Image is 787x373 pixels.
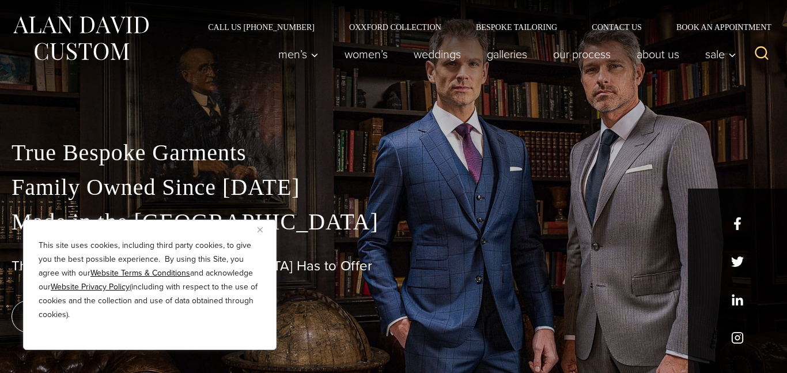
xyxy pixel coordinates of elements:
[191,23,332,31] a: Call Us [PHONE_NUMBER]
[12,258,775,274] h1: The Best Custom Suits [GEOGRAPHIC_DATA] Has to Offer
[474,43,540,66] a: Galleries
[332,23,459,31] a: Oxxford Collection
[258,223,271,236] button: Close
[258,227,263,232] img: Close
[705,48,736,60] span: Sale
[574,23,659,31] a: Contact Us
[90,267,190,279] a: Website Terms & Conditions
[401,43,474,66] a: weddings
[459,23,574,31] a: Bespoke Tailoring
[624,43,693,66] a: About Us
[748,40,775,68] button: View Search Form
[39,239,261,322] p: This site uses cookies, including third party cookies, to give you the best possible experience. ...
[191,23,775,31] nav: Secondary Navigation
[659,23,775,31] a: Book an Appointment
[12,135,775,239] p: True Bespoke Garments Family Owned Since [DATE] Made in the [GEOGRAPHIC_DATA]
[12,13,150,64] img: Alan David Custom
[540,43,624,66] a: Our Process
[266,43,743,66] nav: Primary Navigation
[332,43,401,66] a: Women’s
[278,48,319,60] span: Men’s
[51,281,130,293] a: Website Privacy Policy
[12,300,173,333] a: book an appointment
